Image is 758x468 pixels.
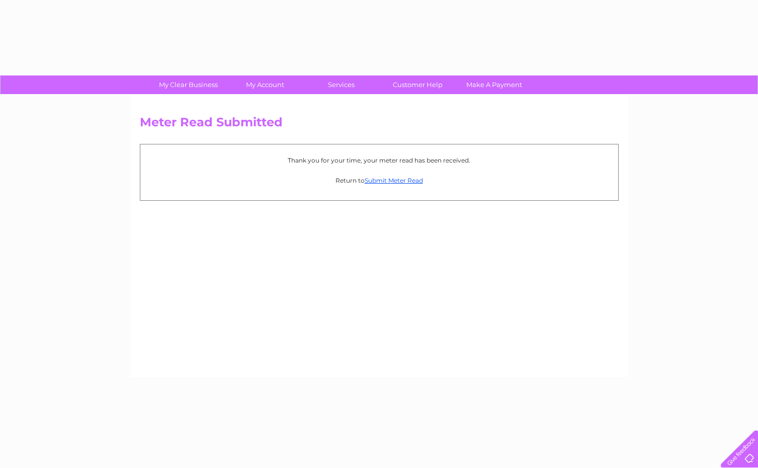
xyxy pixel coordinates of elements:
[147,75,230,94] a: My Clear Business
[453,75,536,94] a: Make A Payment
[300,75,383,94] a: Services
[140,115,619,134] h2: Meter Read Submitted
[223,75,306,94] a: My Account
[365,177,423,184] a: Submit Meter Read
[145,155,613,165] p: Thank you for your time, your meter read has been received.
[145,176,613,185] p: Return to
[376,75,459,94] a: Customer Help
